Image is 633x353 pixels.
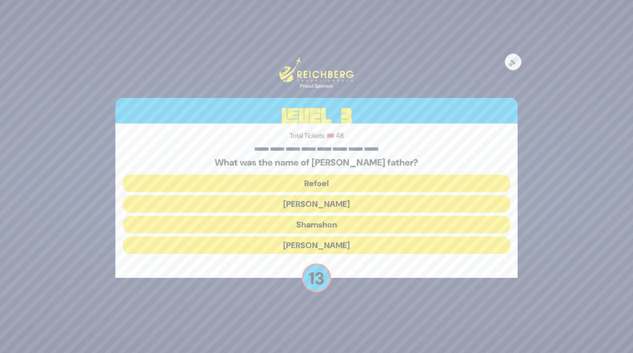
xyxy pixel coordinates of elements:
[279,82,354,90] div: Proud Sponsor
[123,216,510,233] button: Shamshon
[302,263,331,292] p: 13
[123,237,510,254] button: [PERSON_NAME]
[505,54,521,70] button: 🔊
[279,57,354,82] img: Reichberg Travel
[123,131,510,141] p: Total Tickets: 🎟️ 48
[123,175,510,192] button: Refoel
[123,195,510,213] button: [PERSON_NAME]
[123,157,510,168] h5: What was the name of [PERSON_NAME] father?
[115,98,518,135] h3: Level 3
